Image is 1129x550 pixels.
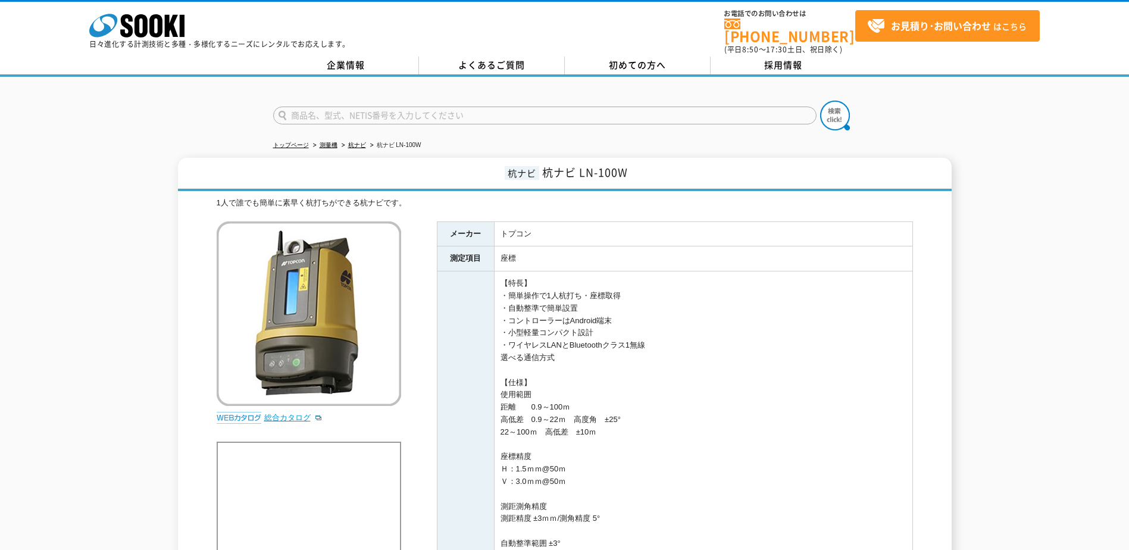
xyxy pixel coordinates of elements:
[273,57,419,74] a: 企業情報
[724,10,855,17] span: お電話でのお問い合わせは
[820,101,850,130] img: btn_search.png
[217,197,913,210] div: 1人で誰でも簡単に素早く杭打ちができる杭ナビです。
[89,40,350,48] p: 日々進化する計測技術と多種・多様化するニーズにレンタルでお応えします。
[368,139,421,152] li: 杭ナビ LN-100W
[348,142,366,148] a: 杭ナビ
[742,44,759,55] span: 8:50
[565,57,711,74] a: 初めての方へ
[609,58,666,71] span: 初めての方へ
[867,17,1027,35] span: はこちら
[217,221,401,406] img: 杭ナビ LN-100W
[419,57,565,74] a: よくあるご質問
[437,246,494,271] th: 測定項目
[494,221,912,246] td: トプコン
[724,44,842,55] span: (平日 ～ 土日、祝日除く)
[264,413,323,422] a: 総合カタログ
[542,164,628,180] span: 杭ナビ LN-100W
[437,221,494,246] th: メーカー
[505,166,539,180] span: 杭ナビ
[724,18,855,43] a: [PHONE_NUMBER]
[320,142,337,148] a: 測量機
[711,57,856,74] a: 採用情報
[273,107,817,124] input: 商品名、型式、NETIS番号を入力してください
[766,44,787,55] span: 17:30
[891,18,991,33] strong: お見積り･お問い合わせ
[217,412,261,424] img: webカタログ
[855,10,1040,42] a: お見積り･お問い合わせはこちら
[273,142,309,148] a: トップページ
[494,246,912,271] td: 座標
